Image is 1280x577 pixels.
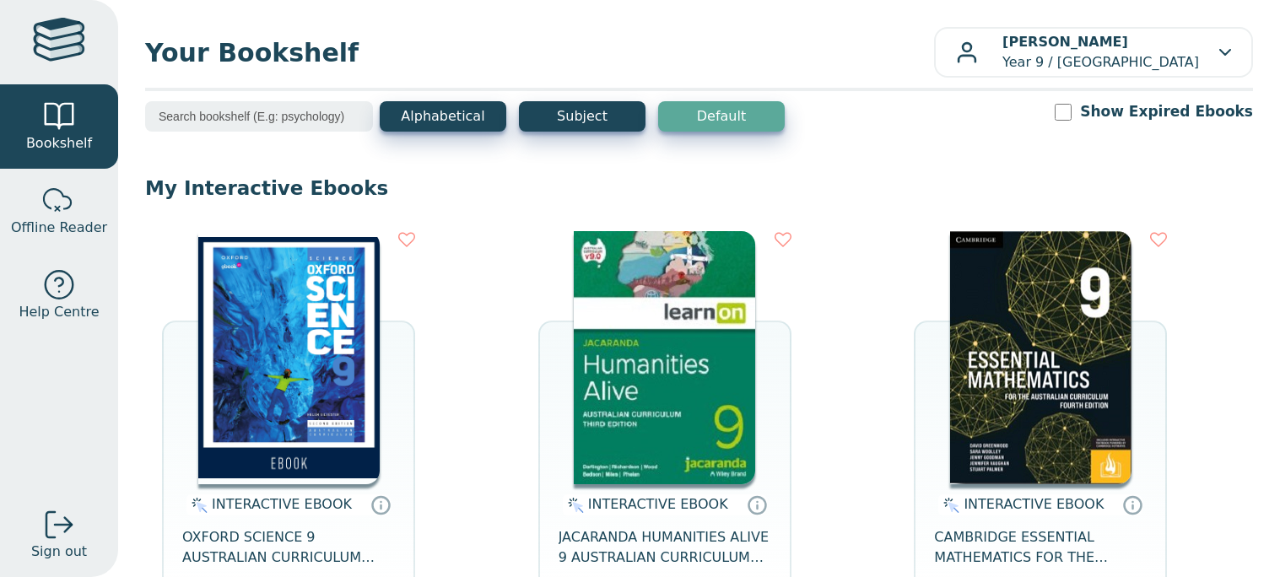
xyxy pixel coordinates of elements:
span: Sign out [31,542,87,562]
span: INTERACTIVE EBOOK [588,496,728,512]
input: Search bookshelf (E.g: psychology) [145,101,373,132]
a: Interactive eBooks are accessed online via the publisher’s portal. They contain interactive resou... [747,494,767,515]
p: My Interactive Ebooks [145,175,1253,201]
span: JACARANDA HUMANITIES ALIVE 9 AUSTRALIAN CURRICULUM LEARNON 3E [559,527,771,568]
button: Default [658,101,785,132]
img: interactive.svg [938,495,959,515]
img: interactive.svg [563,495,584,515]
span: Bookshelf [26,133,92,154]
p: Year 9 / [GEOGRAPHIC_DATA] [1002,32,1199,73]
span: INTERACTIVE EBOOK [964,496,1104,512]
span: INTERACTIVE EBOOK [212,496,352,512]
button: Alphabetical [380,101,506,132]
span: OXFORD SCIENCE 9 AUSTRALIAN CURRICULUM STUDENT OBOOK PRO 2E [182,527,395,568]
img: interactive.svg [186,495,208,515]
b: [PERSON_NAME] [1002,34,1128,50]
button: Subject [519,101,645,132]
button: [PERSON_NAME]Year 9 / [GEOGRAPHIC_DATA] [934,27,1253,78]
a: Interactive eBooks are accessed online via the publisher’s portal. They contain interactive resou... [1122,494,1142,515]
img: 3452a43b-406f-45eb-b597-a49fc8d37c37.jpg [574,231,755,484]
span: CAMBRIDGE ESSENTIAL MATHEMATICS FOR THE AUSTRALIAN CURRICULUM YEAR 9 EBOOK 4E [934,527,1147,568]
label: Show Expired Ebooks [1080,101,1253,122]
span: Help Centre [19,302,99,322]
span: Your Bookshelf [145,34,934,72]
img: d42d8904-00b0-4b86-b4f6-b04b4d561ff3.png [950,231,1131,484]
img: b8c6f1d9-66b5-45f5-b35a-6a78e66c9448.jpg [198,231,380,484]
a: Interactive eBooks are accessed online via the publisher’s portal. They contain interactive resou... [370,494,391,515]
span: Offline Reader [11,218,107,238]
